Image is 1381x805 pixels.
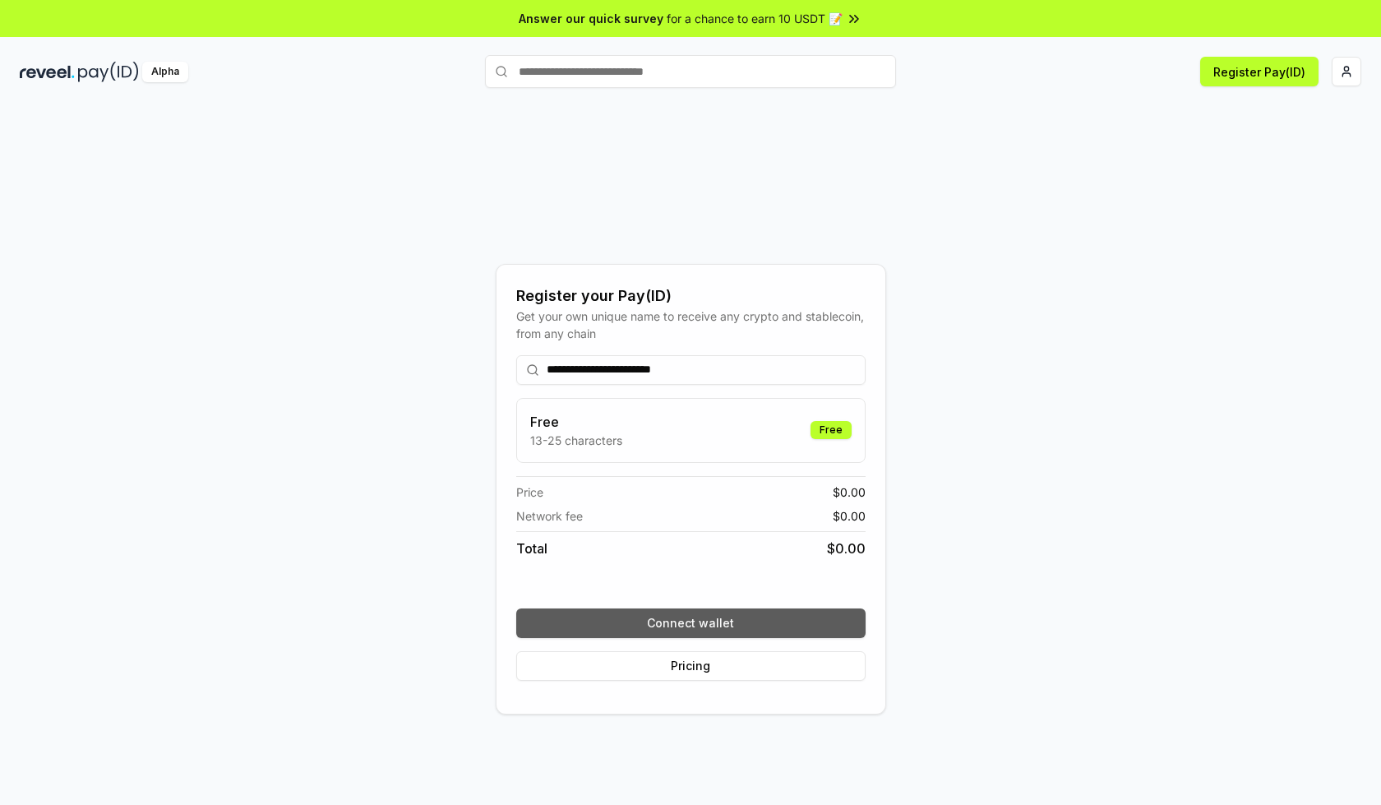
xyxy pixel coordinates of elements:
img: pay_id [78,62,139,82]
button: Register Pay(ID) [1200,57,1319,86]
span: $ 0.00 [827,539,866,558]
h3: Free [530,412,622,432]
p: 13-25 characters [530,432,622,449]
span: for a chance to earn 10 USDT 📝 [667,10,843,27]
span: Price [516,483,543,501]
span: Total [516,539,547,558]
span: Answer our quick survey [519,10,663,27]
img: reveel_dark [20,62,75,82]
span: $ 0.00 [833,483,866,501]
div: Free [811,421,852,439]
div: Register your Pay(ID) [516,285,866,308]
div: Get your own unique name to receive any crypto and stablecoin, from any chain [516,308,866,342]
button: Connect wallet [516,608,866,638]
span: Network fee [516,507,583,525]
div: Alpha [142,62,188,82]
button: Pricing [516,651,866,681]
span: $ 0.00 [833,507,866,525]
